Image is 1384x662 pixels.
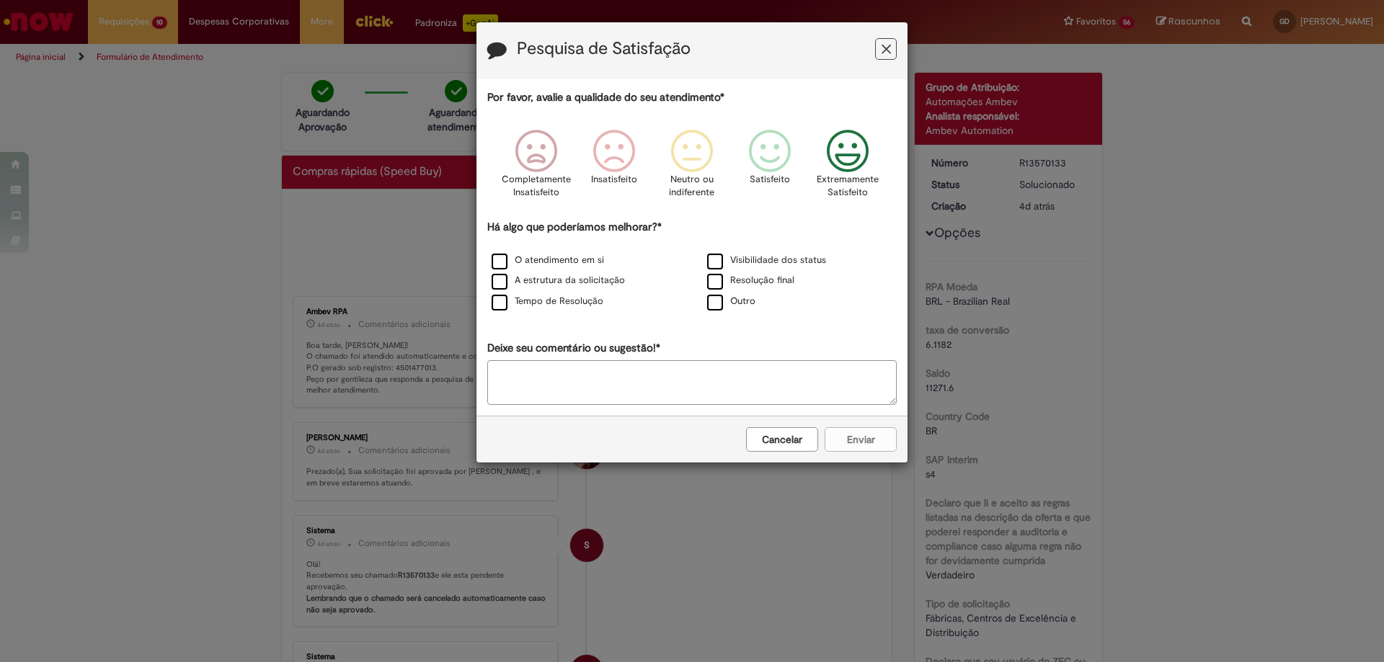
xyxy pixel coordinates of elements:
[591,173,637,187] p: Insatisfeito
[707,274,794,287] label: Resolução final
[492,274,625,287] label: A estrutura da solicitação
[492,295,603,308] label: Tempo de Resolução
[517,40,691,58] label: Pesquisa de Satisfação
[577,119,651,218] div: Insatisfeito
[707,295,755,308] label: Outro
[655,119,729,218] div: Neutro ou indiferente
[487,220,897,313] div: Há algo que poderíamos melhorar?*
[746,427,818,452] button: Cancelar
[811,119,884,218] div: Extremamente Satisfeito
[817,173,879,200] p: Extremamente Satisfeito
[487,341,660,356] label: Deixe seu comentário ou sugestão!*
[707,254,826,267] label: Visibilidade dos status
[502,173,571,200] p: Completamente Insatisfeito
[499,119,572,218] div: Completamente Insatisfeito
[733,119,807,218] div: Satisfeito
[487,90,724,105] label: Por favor, avalie a qualidade do seu atendimento*
[666,173,718,200] p: Neutro ou indiferente
[492,254,604,267] label: O atendimento em si
[750,173,790,187] p: Satisfeito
